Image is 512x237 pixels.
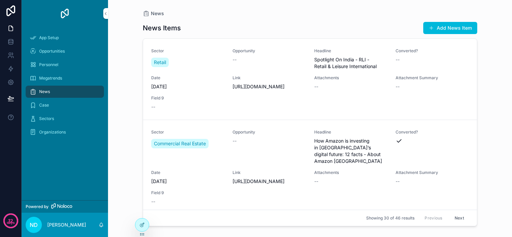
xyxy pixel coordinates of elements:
span: Powered by [26,204,49,209]
a: SectorCommercial Real EstateOpportunity--HeadlineHow Amazon is investing in [GEOGRAPHIC_DATA]’s d... [143,120,477,215]
span: Converted? [396,129,469,135]
span: Case [39,102,49,108]
span: ND [30,221,38,229]
span: Retail [154,59,166,66]
img: App logo [59,8,70,19]
span: Showing 30 of 46 results [366,215,414,221]
span: Sector [151,129,224,135]
span: Link [233,170,306,175]
span: Attachments [314,170,387,175]
span: -- [314,83,318,90]
button: Next [450,213,469,223]
span: Converted? [396,48,469,54]
p: 12 [8,217,13,224]
span: Opportunity [233,48,306,54]
a: Commercial Real Estate [151,139,209,148]
span: Headline [314,48,387,54]
div: scrollable content [22,27,108,147]
span: Sector [151,48,224,54]
span: Date [151,170,224,175]
span: Opportunity [233,129,306,135]
span: -- [396,56,400,63]
span: Megatrends [39,76,62,81]
a: News [26,86,104,98]
span: -- [151,198,155,205]
a: Case [26,99,104,111]
span: [DATE] [151,83,224,90]
span: -- [151,103,155,110]
p: days [7,220,15,226]
a: Sectors [26,113,104,125]
span: Link [233,75,306,81]
span: Attachment Summary [396,75,469,81]
span: Spotlight On India - RLI - Retail & Leisure International [314,56,387,70]
span: Organizations [39,129,66,135]
span: How Amazon is investing in [GEOGRAPHIC_DATA]’s digital future: 12 facts - About Amazon [GEOGRAPHI... [314,138,387,165]
span: App Setup [39,35,59,40]
span: Date [151,75,224,81]
span: Sectors [39,116,54,121]
a: App Setup [26,32,104,44]
a: Opportunities [26,45,104,57]
a: News [143,10,164,17]
span: -- [233,56,237,63]
span: Opportunities [39,49,65,54]
button: Add News Item [423,22,477,34]
a: Retail [151,58,169,67]
p: [PERSON_NAME] [47,221,86,228]
a: SectorRetailOpportunity--HeadlineSpotlight On India - RLI - Retail & Leisure InternationalConvert... [143,39,477,120]
span: Commercial Real Estate [154,140,206,147]
span: [URL][DOMAIN_NAME] [233,83,306,90]
span: Field 9 [151,95,224,101]
a: Megatrends [26,72,104,84]
span: Attachments [314,75,387,81]
span: Field 9 [151,190,224,196]
span: News [39,89,50,94]
a: Personnel [26,59,104,71]
span: Headline [314,129,387,135]
span: Personnel [39,62,58,67]
span: -- [396,83,400,90]
span: -- [396,178,400,185]
span: News [151,10,164,17]
span: Attachment Summary [396,170,469,175]
span: [DATE] [151,178,224,185]
span: -- [233,138,237,144]
a: Powered by [22,200,108,213]
span: -- [314,178,318,185]
span: [URL][DOMAIN_NAME] [233,178,306,185]
h1: News Items [143,23,181,33]
a: Organizations [26,126,104,138]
